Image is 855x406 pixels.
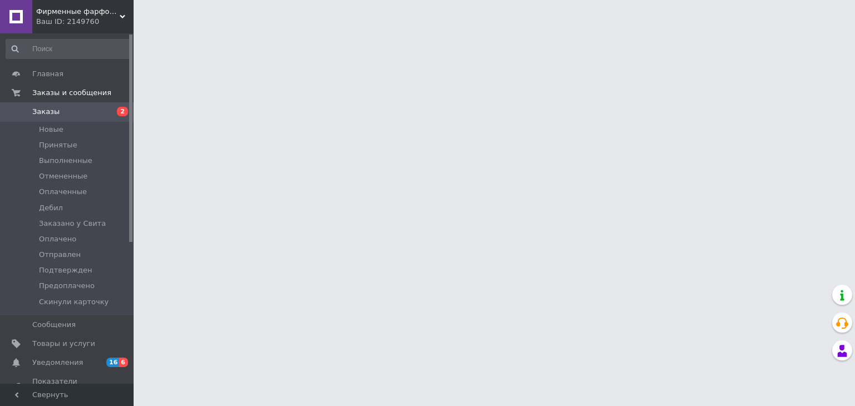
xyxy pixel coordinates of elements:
span: Заказы и сообщения [32,88,111,98]
span: Оплачено [39,234,76,244]
span: Отправлен [39,250,81,260]
span: Выполненные [39,156,92,166]
span: Принятые [39,140,77,150]
span: 2 [117,107,128,116]
span: Заказано у Свита [39,219,106,229]
span: Предоплачено [39,281,95,291]
div: Ваш ID: 2149760 [36,17,134,27]
span: Подтвержден [39,265,92,275]
span: Главная [32,69,63,79]
span: Товары и услуги [32,339,95,349]
span: Сообщения [32,320,76,330]
span: 16 [106,358,119,367]
span: Отмененные [39,171,87,181]
span: 6 [119,358,128,367]
span: Скинули карточку [39,297,109,307]
span: Фирменные фарфоровые изделия Pavone. Эксклюзивные статуэтки и подарки. [36,7,120,17]
span: Оплаченные [39,187,87,197]
span: Новые [39,125,63,135]
span: Дебил [39,203,63,213]
span: Уведомления [32,358,83,368]
span: Показатели работы компании [32,377,103,397]
input: Поиск [6,39,131,59]
span: Заказы [32,107,60,117]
